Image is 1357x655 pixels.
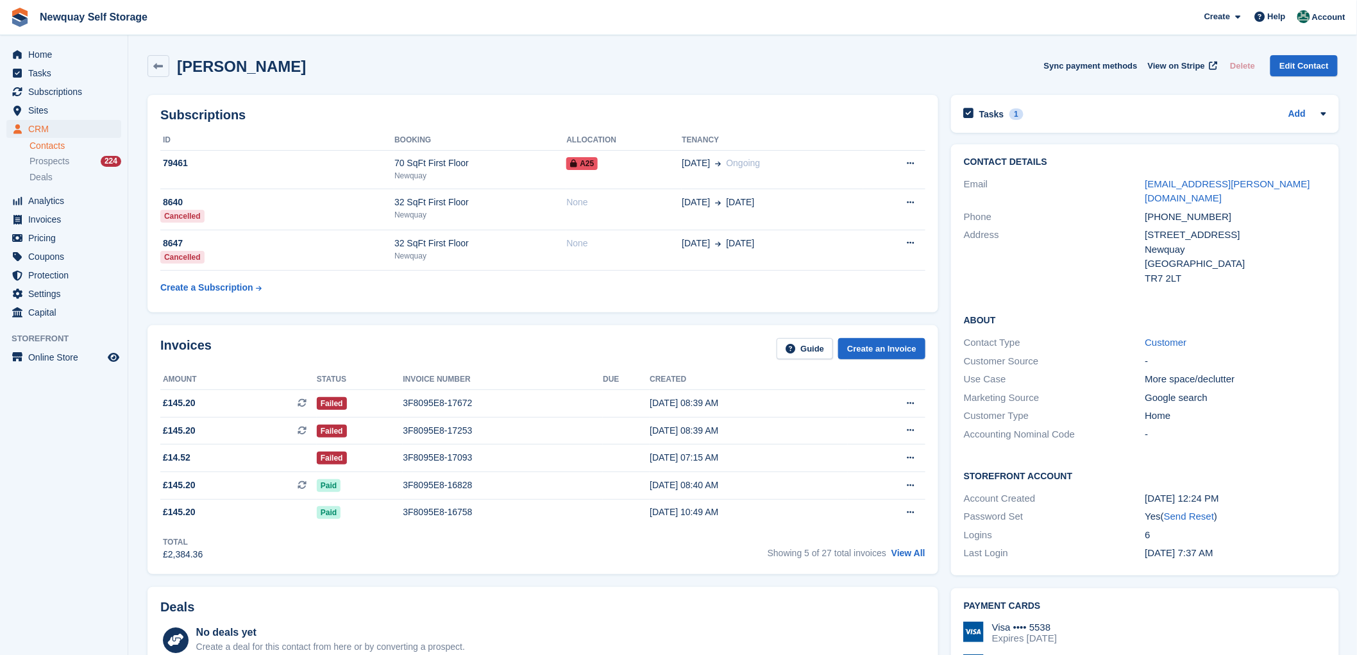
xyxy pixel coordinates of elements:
[650,424,848,438] div: [DATE] 08:39 AM
[394,237,566,250] div: 32 SqFt First Floor
[566,196,682,209] div: None
[403,451,603,464] div: 3F8095E8-17093
[6,285,121,303] a: menu
[1145,354,1327,369] div: -
[603,370,650,390] th: Due
[650,370,848,390] th: Created
[1148,60,1205,72] span: View on Stripe
[28,46,105,64] span: Home
[964,313,1326,326] h2: About
[160,370,317,390] th: Amount
[163,548,203,561] div: £2,384.36
[317,370,403,390] th: Status
[964,528,1145,543] div: Logins
[6,266,121,284] a: menu
[28,210,105,228] span: Invoices
[1288,107,1306,122] a: Add
[160,276,262,300] a: Create a Subscription
[28,192,105,210] span: Analytics
[160,210,205,223] div: Cancelled
[28,229,105,247] span: Pricing
[964,427,1145,442] div: Accounting Nominal Code
[1145,228,1327,242] div: [STREET_ADDRESS]
[964,391,1145,405] div: Marketing Source
[566,130,682,151] th: Allocation
[403,396,603,410] div: 3F8095E8-17672
[1312,11,1345,24] span: Account
[160,108,925,123] h2: Subscriptions
[1297,10,1310,23] img: JON
[394,209,566,221] div: Newquay
[1225,55,1260,76] button: Delete
[317,452,347,464] span: Failed
[1270,55,1338,76] a: Edit Contact
[6,248,121,266] a: menu
[964,546,1145,561] div: Last Login
[28,266,105,284] span: Protection
[394,250,566,262] div: Newquay
[160,130,394,151] th: ID
[777,338,833,359] a: Guide
[10,8,29,27] img: stora-icon-8386f47178a22dfd0bd8f6a31ec36ba5ce8667c1dd55bd0f319d3a0aa187defe.svg
[682,196,710,209] span: [DATE]
[6,303,121,321] a: menu
[1204,10,1230,23] span: Create
[163,424,196,438] span: £145.20
[1145,178,1311,204] a: [EMAIL_ADDRESS][PERSON_NAME][DOMAIN_NAME]
[403,370,603,390] th: Invoice number
[317,506,341,519] span: Paid
[1145,528,1327,543] div: 6
[196,625,465,640] div: No deals yet
[964,354,1145,369] div: Customer Source
[6,192,121,210] a: menu
[160,196,394,209] div: 8640
[28,348,105,366] span: Online Store
[963,622,984,642] img: Visa Logo
[964,336,1145,350] div: Contact Type
[1145,271,1327,286] div: TR7 2LT
[1145,391,1327,405] div: Google search
[992,633,1057,644] div: Expires [DATE]
[317,397,347,410] span: Failed
[29,155,69,167] span: Prospects
[28,83,105,101] span: Subscriptions
[1164,511,1214,522] a: Send Reset
[1145,547,1213,558] time: 2025-03-28 07:37:27 UTC
[101,156,121,167] div: 224
[29,171,53,183] span: Deals
[6,64,121,82] a: menu
[964,228,1145,285] div: Address
[28,64,105,82] span: Tasks
[160,281,253,294] div: Create a Subscription
[1145,210,1327,225] div: [PHONE_NUMBER]
[6,101,121,119] a: menu
[1161,511,1217,522] span: ( )
[163,506,196,519] span: £145.20
[6,210,121,228] a: menu
[650,396,848,410] div: [DATE] 08:39 AM
[682,237,710,250] span: [DATE]
[6,348,121,366] a: menu
[727,196,755,209] span: [DATE]
[964,210,1145,225] div: Phone
[196,640,465,654] div: Create a deal for this contact from here or by converting a prospect.
[28,101,105,119] span: Sites
[35,6,153,28] a: Newquay Self Storage
[964,409,1145,423] div: Customer Type
[163,536,203,548] div: Total
[163,451,190,464] span: £14.52
[992,622,1057,633] div: Visa •••• 5538
[163,479,196,492] span: £145.20
[403,479,603,492] div: 3F8095E8-16828
[1145,409,1327,423] div: Home
[727,158,761,168] span: Ongoing
[12,332,128,345] span: Storefront
[1145,257,1327,271] div: [GEOGRAPHIC_DATA]
[177,58,306,75] h2: [PERSON_NAME]
[403,506,603,519] div: 3F8095E8-16758
[1145,491,1327,506] div: [DATE] 12:24 PM
[964,372,1145,387] div: Use Case
[979,108,1004,120] h2: Tasks
[394,157,566,170] div: 70 SqFt First Floor
[394,130,566,151] th: Booking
